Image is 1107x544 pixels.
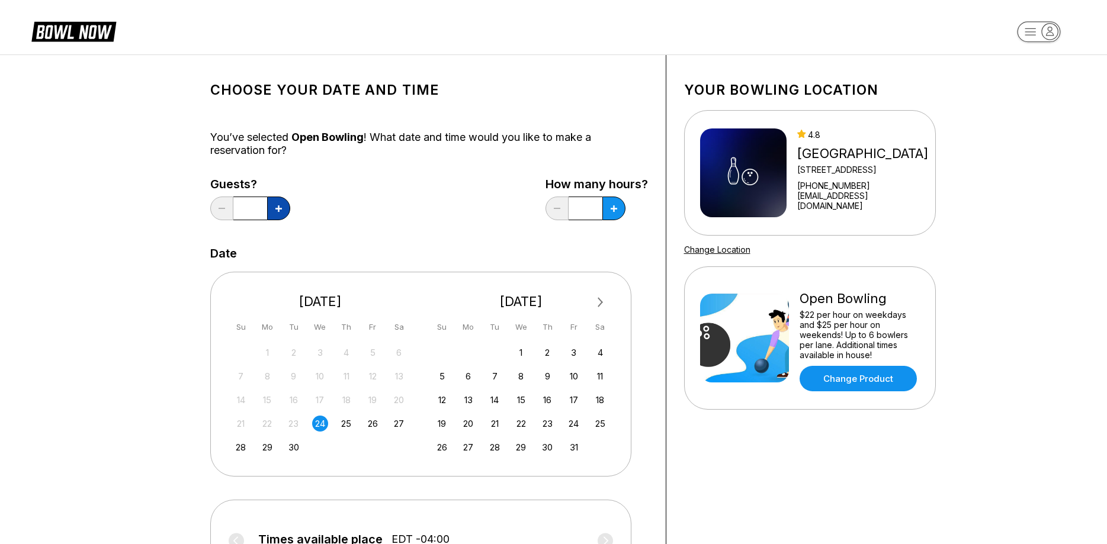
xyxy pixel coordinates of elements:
[460,319,476,335] div: Mo
[591,293,610,312] button: Next Month
[285,392,301,408] div: Not available Tuesday, September 16th, 2025
[592,319,608,335] div: Sa
[566,368,582,384] div: Choose Friday, October 10th, 2025
[391,319,407,335] div: Sa
[460,392,476,408] div: Choose Monday, October 13th, 2025
[566,392,582,408] div: Choose Friday, October 17th, 2025
[540,319,556,335] div: Th
[259,368,275,384] div: Not available Monday, September 8th, 2025
[540,416,556,432] div: Choose Thursday, October 23rd, 2025
[233,392,249,408] div: Not available Sunday, September 14th, 2025
[460,439,476,455] div: Choose Monday, October 27th, 2025
[592,416,608,432] div: Choose Saturday, October 25th, 2025
[684,82,936,98] h1: Your bowling location
[513,392,529,408] div: Choose Wednesday, October 15th, 2025
[429,294,613,310] div: [DATE]
[291,131,364,143] span: Open Bowling
[259,319,275,335] div: Mo
[540,345,556,360] div: Choose Thursday, October 2nd, 2025
[338,368,354,384] div: Not available Thursday, September 11th, 2025
[338,416,354,432] div: Choose Thursday, September 25th, 2025
[540,368,556,384] div: Choose Thursday, October 9th, 2025
[259,439,275,455] div: Choose Monday, September 29th, 2025
[285,345,301,360] div: Not available Tuesday, September 2nd, 2025
[233,319,249,335] div: Su
[391,368,407,384] div: Not available Saturday, September 13th, 2025
[540,439,556,455] div: Choose Thursday, October 30th, 2025
[700,128,787,217] img: Midway Berkeley Springs
[797,165,930,175] div: [STREET_ADDRESS]
[684,244,750,255] a: Change Location
[391,345,407,360] div: Not available Saturday, September 6th, 2025
[338,319,354,335] div: Th
[800,310,920,360] div: $22 per hour on weekdays and $25 per hour on weekends! Up to 6 bowlers per lane. Additional times...
[365,368,381,384] div: Not available Friday, September 12th, 2025
[797,191,930,211] a: [EMAIL_ADDRESS][DOMAIN_NAME]
[285,368,301,384] div: Not available Tuesday, September 9th, 2025
[432,343,610,455] div: month 2025-10
[487,439,503,455] div: Choose Tuesday, October 28th, 2025
[700,294,789,382] img: Open Bowling
[487,392,503,408] div: Choose Tuesday, October 14th, 2025
[800,366,917,391] a: Change Product
[460,368,476,384] div: Choose Monday, October 6th, 2025
[592,368,608,384] div: Choose Saturday, October 11th, 2025
[233,368,249,384] div: Not available Sunday, September 7th, 2025
[259,392,275,408] div: Not available Monday, September 15th, 2025
[797,146,930,162] div: [GEOGRAPHIC_DATA]
[210,82,648,98] h1: Choose your Date and time
[312,319,328,335] div: We
[312,392,328,408] div: Not available Wednesday, September 17th, 2025
[592,392,608,408] div: Choose Saturday, October 18th, 2025
[312,368,328,384] div: Not available Wednesday, September 10th, 2025
[365,345,381,360] div: Not available Friday, September 5th, 2025
[434,319,450,335] div: Su
[210,247,237,260] label: Date
[513,345,529,360] div: Choose Wednesday, October 1st, 2025
[338,392,354,408] div: Not available Thursday, September 18th, 2025
[285,319,301,335] div: Tu
[797,130,930,140] div: 4.8
[259,416,275,432] div: Not available Monday, September 22nd, 2025
[566,439,582,455] div: Choose Friday, October 31st, 2025
[460,416,476,432] div: Choose Monday, October 20th, 2025
[566,416,582,432] div: Choose Friday, October 24th, 2025
[233,439,249,455] div: Choose Sunday, September 28th, 2025
[312,345,328,360] div: Not available Wednesday, September 3rd, 2025
[566,319,582,335] div: Fr
[513,319,529,335] div: We
[434,368,450,384] div: Choose Sunday, October 5th, 2025
[391,392,407,408] div: Not available Saturday, September 20th, 2025
[434,439,450,455] div: Choose Sunday, October 26th, 2025
[513,439,529,455] div: Choose Wednesday, October 29th, 2025
[434,416,450,432] div: Choose Sunday, October 19th, 2025
[797,181,930,191] div: [PHONE_NUMBER]
[229,294,412,310] div: [DATE]
[487,319,503,335] div: Tu
[210,131,648,157] div: You’ve selected ! What date and time would you like to make a reservation for?
[338,345,354,360] div: Not available Thursday, September 4th, 2025
[259,345,275,360] div: Not available Monday, September 1st, 2025
[487,416,503,432] div: Choose Tuesday, October 21st, 2025
[232,343,409,455] div: month 2025-09
[312,416,328,432] div: Choose Wednesday, September 24th, 2025
[285,439,301,455] div: Choose Tuesday, September 30th, 2025
[365,392,381,408] div: Not available Friday, September 19th, 2025
[540,392,556,408] div: Choose Thursday, October 16th, 2025
[592,345,608,360] div: Choose Saturday, October 4th, 2025
[513,368,529,384] div: Choose Wednesday, October 8th, 2025
[487,368,503,384] div: Choose Tuesday, October 7th, 2025
[434,392,450,408] div: Choose Sunday, October 12th, 2025
[800,291,920,307] div: Open Bowling
[365,416,381,432] div: Choose Friday, September 26th, 2025
[546,178,648,191] label: How many hours?
[233,416,249,432] div: Not available Sunday, September 21st, 2025
[285,416,301,432] div: Not available Tuesday, September 23rd, 2025
[210,178,290,191] label: Guests?
[365,319,381,335] div: Fr
[391,416,407,432] div: Choose Saturday, September 27th, 2025
[513,416,529,432] div: Choose Wednesday, October 22nd, 2025
[566,345,582,360] div: Choose Friday, October 3rd, 2025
